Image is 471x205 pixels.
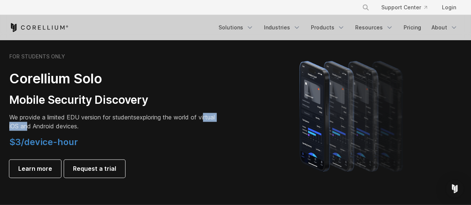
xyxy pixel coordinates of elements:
[9,70,218,87] h2: Corellium Solo
[446,180,464,198] div: Open Intercom Messenger
[375,1,433,14] a: Support Center
[214,21,462,34] div: Navigation Menu
[399,21,426,34] a: Pricing
[260,21,305,34] a: Industries
[351,21,398,34] a: Resources
[359,1,372,14] button: Search
[284,50,420,180] img: A lineup of four iPhone models becoming more gradient and blurred
[436,1,462,14] a: Login
[18,164,52,173] span: Learn more
[9,93,218,107] h3: Mobile Security Discovery
[9,113,136,121] span: We provide a limited EDU version for students
[9,160,61,177] a: Learn more
[9,23,69,32] a: Corellium Home
[9,137,78,147] span: $3/device-hour
[73,164,116,173] span: Request a trial
[64,160,125,177] a: Request a trial
[9,53,65,60] h6: FOR STUDENTS ONLY
[306,21,349,34] a: Products
[214,21,258,34] a: Solutions
[9,113,218,131] p: exploring the world of virtual iOS and Android devices.
[353,1,462,14] div: Navigation Menu
[427,21,462,34] a: About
